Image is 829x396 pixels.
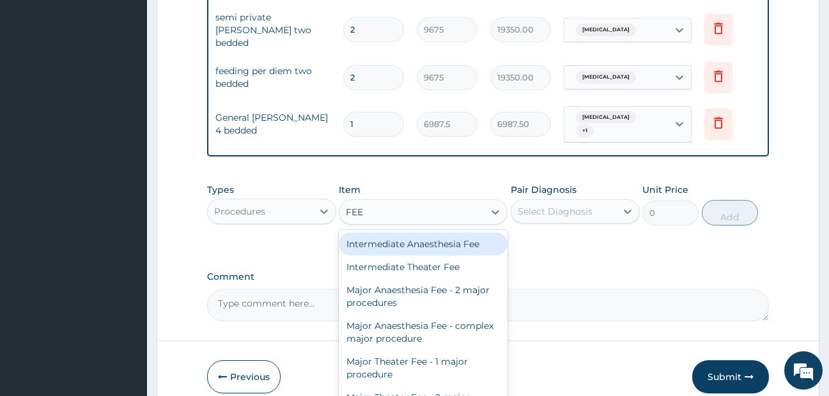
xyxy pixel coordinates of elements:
[518,205,593,218] div: Select Diagnosis
[339,183,360,196] label: Item
[642,183,688,196] label: Unit Price
[207,185,234,195] label: Types
[339,255,507,278] div: Intermediate Theater Fee
[6,262,244,307] textarea: Type your message and hit 'Enter'
[209,105,337,143] td: General [PERSON_NAME] 4 bedded
[339,350,507,386] div: Major Theater Fee - 1 major procedure
[702,200,758,225] button: Add
[210,6,240,37] div: Minimize live chat window
[576,71,636,84] span: [MEDICAL_DATA]
[214,205,265,218] div: Procedures
[576,111,636,124] span: [MEDICAL_DATA]
[576,125,594,137] span: + 1
[66,72,215,88] div: Chat with us now
[207,271,770,282] label: Comment
[692,360,769,393] button: Submit
[339,314,507,350] div: Major Anaesthesia Fee - complex major procedure
[74,118,176,247] span: We're online!
[511,183,577,196] label: Pair Diagnosis
[339,278,507,314] div: Major Anaesthesia Fee - 2 major procedures
[576,24,636,36] span: [MEDICAL_DATA]
[24,64,52,96] img: d_794563401_company_1708531726252_794563401
[207,360,281,393] button: Previous
[209,58,337,96] td: feeding per diem two bedded
[339,232,507,255] div: Intermediate Anaesthesia Fee
[209,4,337,56] td: semi private [PERSON_NAME] two bedded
